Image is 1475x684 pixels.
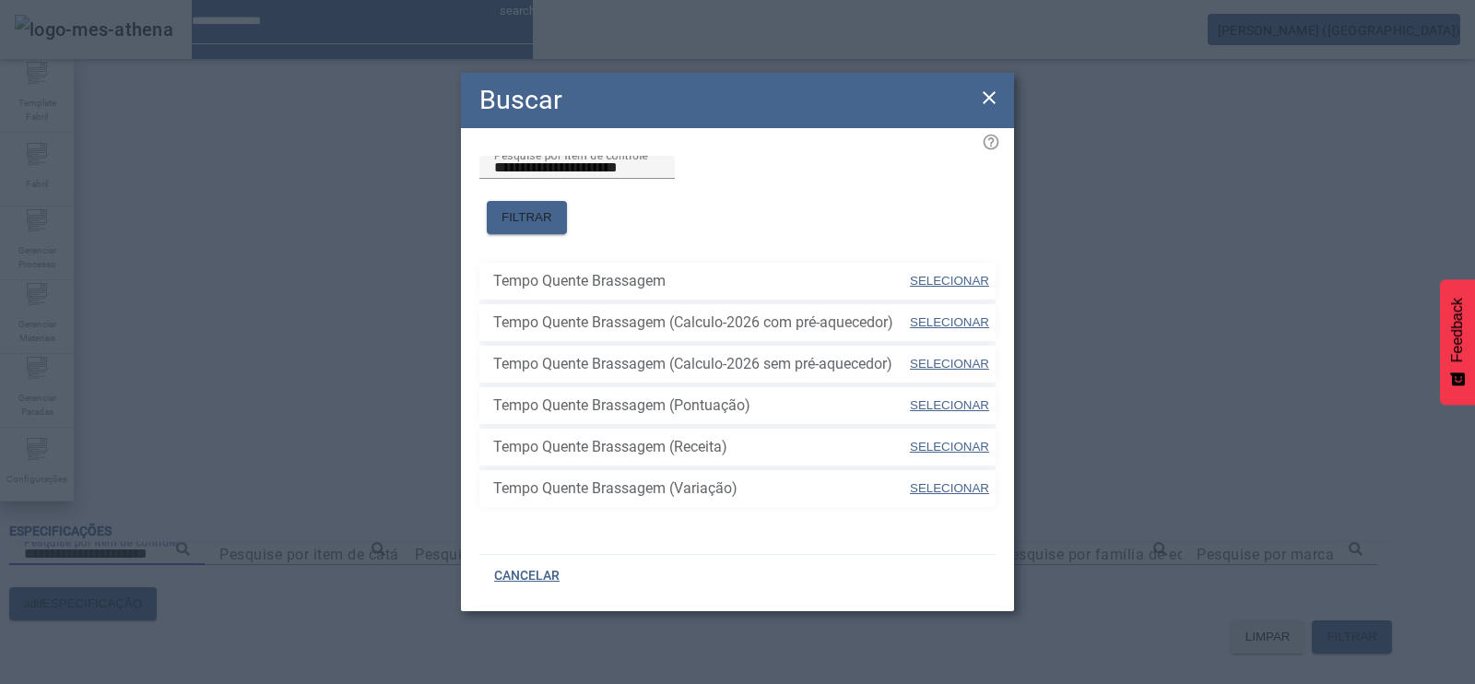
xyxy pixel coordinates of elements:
[910,315,989,329] span: SELECIONAR
[501,208,552,227] span: FILTRAR
[910,357,989,371] span: SELECIONAR
[494,567,560,585] span: CANCELAR
[1440,279,1475,405] button: Feedback - Mostrar pesquisa
[487,201,567,234] button: FILTRAR
[910,398,989,412] span: SELECIONAR
[910,481,989,495] span: SELECIONAR
[494,148,648,161] mat-label: Pesquise por item de controle
[1449,298,1466,362] span: Feedback
[479,80,562,120] h2: Buscar
[908,430,991,464] button: SELECIONAR
[908,306,991,339] button: SELECIONAR
[493,436,908,458] span: Tempo Quente Brassagem (Receita)
[910,274,989,288] span: SELECIONAR
[908,389,991,422] button: SELECIONAR
[908,472,991,505] button: SELECIONAR
[908,348,991,381] button: SELECIONAR
[493,478,908,500] span: Tempo Quente Brassagem (Variação)
[493,395,908,417] span: Tempo Quente Brassagem (Pontuação)
[908,265,991,298] button: SELECIONAR
[479,560,574,593] button: CANCELAR
[910,440,989,454] span: SELECIONAR
[493,270,908,292] span: Tempo Quente Brassagem
[493,312,908,334] span: Tempo Quente Brassagem (Calculo-2026 com pré-aquecedor)
[493,353,908,375] span: Tempo Quente Brassagem (Calculo-2026 sem pré-aquecedor)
